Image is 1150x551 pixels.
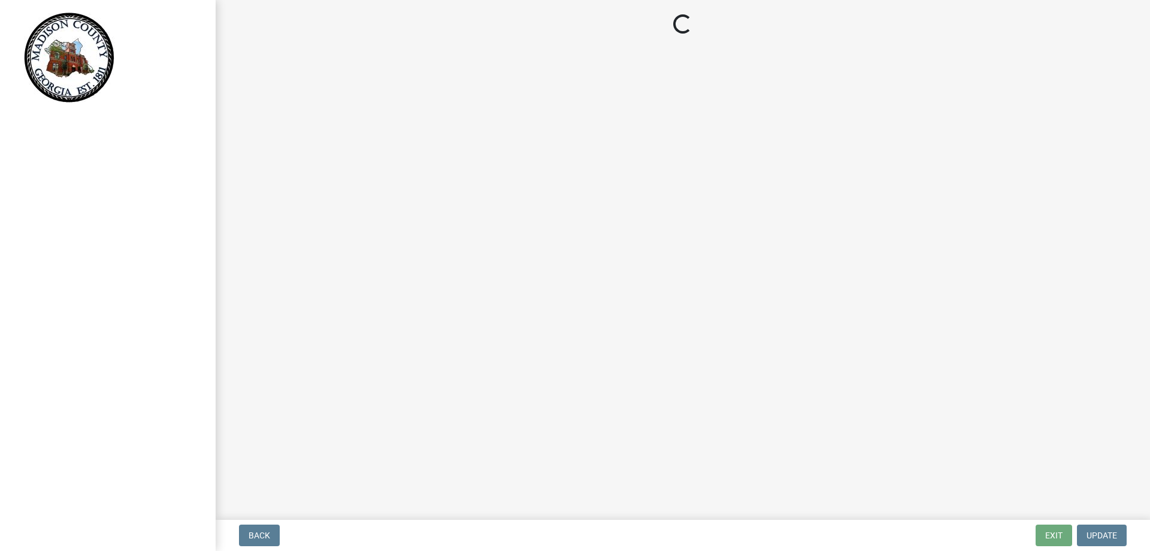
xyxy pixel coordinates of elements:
[1087,531,1117,540] span: Update
[1077,525,1127,546] button: Update
[24,13,114,103] img: Madison County, Georgia
[1036,525,1072,546] button: Exit
[249,531,270,540] span: Back
[239,525,280,546] button: Back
